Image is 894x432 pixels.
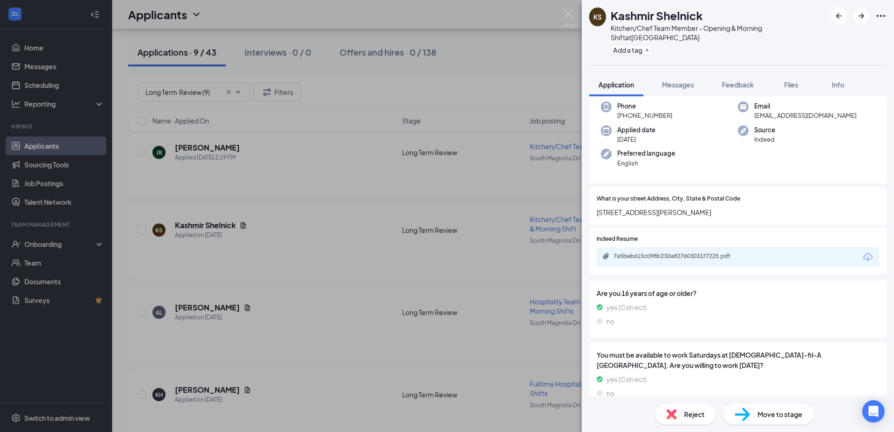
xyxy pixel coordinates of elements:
span: Indeed [754,135,775,144]
span: Preferred language [617,149,675,158]
svg: Ellipses [875,10,887,22]
button: ArrowRight [853,7,870,24]
span: Source [754,125,775,135]
svg: ArrowRight [856,10,867,22]
span: Reject [684,409,705,419]
span: [STREET_ADDRESS][PERSON_NAME] [597,207,879,217]
span: no [606,388,614,398]
span: Info [832,80,844,89]
svg: Plus [644,47,650,53]
span: Feedback [722,80,754,89]
span: Are you 16 years of age or older? [597,288,879,298]
span: Email [754,101,857,111]
button: ArrowLeftNew [830,7,847,24]
span: yes (Correct) [606,374,647,384]
span: Phone [617,101,672,111]
span: English [617,158,675,168]
span: [PHONE_NUMBER] [617,111,672,120]
h1: Kashmir Shelnick [611,7,703,23]
span: Move to stage [757,409,802,419]
svg: Paperclip [602,252,610,260]
span: Applied date [617,125,656,135]
svg: ArrowLeftNew [833,10,844,22]
svg: Download [862,252,873,263]
span: Files [784,80,798,89]
span: [DATE] [617,135,656,144]
div: KS [593,12,602,22]
span: [EMAIL_ADDRESS][DOMAIN_NAME] [754,111,857,120]
div: Open Intercom Messenger [862,400,885,423]
a: Paperclip7a5beb615c098b230a827603031f7225.pdf [602,252,754,261]
div: Kitchen/Chef Team Member - Opening & Morning Shift at [GEOGRAPHIC_DATA] [611,23,826,42]
span: Application [598,80,634,89]
span: What is your street Address, City, State & Postal Code [597,194,740,203]
span: yes (Correct) [606,302,647,312]
button: PlusAdd a tag [611,45,652,55]
div: 7a5beb615c098b230a827603031f7225.pdf [613,252,744,260]
span: Messages [662,80,694,89]
span: You must be available to work Saturdays at [DEMOGRAPHIC_DATA]-fil-A [GEOGRAPHIC_DATA]. Are you wi... [597,350,879,370]
span: no [606,316,614,326]
span: Indeed Resume [597,235,638,244]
